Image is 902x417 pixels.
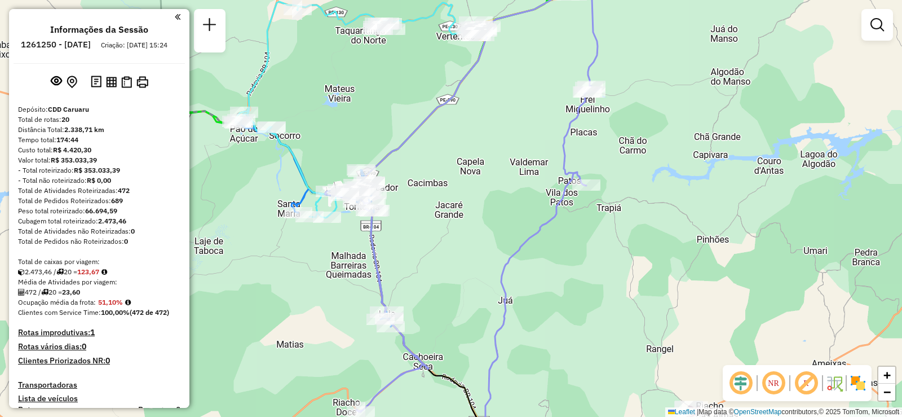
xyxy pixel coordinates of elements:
[131,227,135,235] strong: 0
[18,405,39,415] a: Rotas
[87,176,111,185] strong: R$ 0,00
[793,370,820,397] span: Exibir rótulo
[74,166,120,174] strong: R$ 353.033,39
[18,328,180,337] h4: Rotas improdutivas:
[18,155,180,165] div: Valor total:
[125,299,131,306] em: Média calculada utilizando a maior ocupação (%Peso ou %Cubagem) de cada rota da sessão. Rotas cro...
[90,327,95,337] strong: 1
[18,104,180,115] div: Depósito:
[96,40,172,50] div: Criação: [DATE] 15:24
[825,374,843,392] img: Fluxo de ruas
[668,408,695,416] a: Leaflet
[51,156,97,164] strong: R$ 353.033,39
[18,356,180,366] h4: Clientes Priorizados NR:
[727,370,754,397] span: Ocultar deslocamento
[18,289,25,296] i: Total de Atividades
[18,287,180,297] div: 472 / 20 =
[85,207,117,215] strong: 66.694,59
[760,370,787,397] span: Ocultar NR
[18,115,180,125] div: Total de rotas:
[18,236,180,247] div: Total de Pedidos não Roteirizados:
[111,196,123,205] strong: 689
[18,186,180,196] div: Total de Atividades Roteirizadas:
[883,385,891,399] span: −
[41,289,48,296] i: Total de rotas
[18,165,180,175] div: - Total roteirizado:
[89,73,104,91] button: Logs desbloquear sessão
[697,408,698,416] span: |
[734,408,782,416] a: OpenStreetMap
[198,14,221,39] a: Nova sessão e pesquisa
[18,380,180,390] h4: Transportadoras
[849,374,867,392] img: Exibir/Ocultar setores
[119,74,134,90] button: Visualizar Romaneio
[56,135,78,144] strong: 174:44
[18,226,180,236] div: Total de Atividades não Roteirizadas:
[134,74,151,90] button: Imprimir Rotas
[18,175,180,186] div: - Total não roteirizado:
[18,206,180,216] div: Peso total roteirizado:
[866,14,888,36] a: Exibir filtros
[98,298,123,306] strong: 51,10%
[18,267,180,277] div: 2.473,46 / 20 =
[18,298,96,306] span: Ocupação média da frota:
[50,24,148,35] h4: Informações da Sessão
[124,237,128,245] strong: 0
[53,146,91,154] strong: R$ 4.420,30
[18,145,180,155] div: Custo total:
[18,308,101,317] span: Clientes com Service Time:
[62,288,80,296] strong: 23,60
[18,277,180,287] div: Média de Atividades por viagem:
[82,341,86,352] strong: 0
[18,394,180,403] h4: Lista de veículos
[101,308,130,317] strong: 100,00%
[48,105,89,113] strong: CDD Caruaru
[77,267,99,276] strong: 123,67
[665,407,902,417] div: Map data © contributors,© 2025 TomTom, Microsoft
[883,368,891,382] span: +
[18,125,180,135] div: Distância Total:
[130,308,169,317] strong: (472 de 472)
[878,367,895,384] a: Zoom in
[18,257,180,267] div: Total de caixas por viagem:
[878,384,895,401] a: Zoom out
[64,73,79,91] button: Centralizar mapa no depósito ou ponto de apoio
[105,355,110,366] strong: 0
[98,217,126,225] strong: 2.473,46
[138,405,180,415] h4: Recargas: 0
[104,74,119,89] button: Visualizar relatório de Roteirização
[48,73,64,91] button: Exibir sessão original
[18,216,180,226] div: Cubagem total roteirizado:
[18,196,180,206] div: Total de Pedidos Roteirizados:
[118,186,130,195] strong: 472
[18,135,180,145] div: Tempo total:
[175,10,180,23] a: Clique aqui para minimizar o painel
[61,115,69,124] strong: 20
[21,39,91,50] h6: 1261250 - [DATE]
[101,269,107,275] i: Meta Caixas/viagem: 158,74 Diferença: -35,07
[18,342,180,352] h4: Rotas vários dias:
[64,125,104,134] strong: 2.338,71 km
[56,269,64,275] i: Total de rotas
[18,269,25,275] i: Cubagem total roteirizado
